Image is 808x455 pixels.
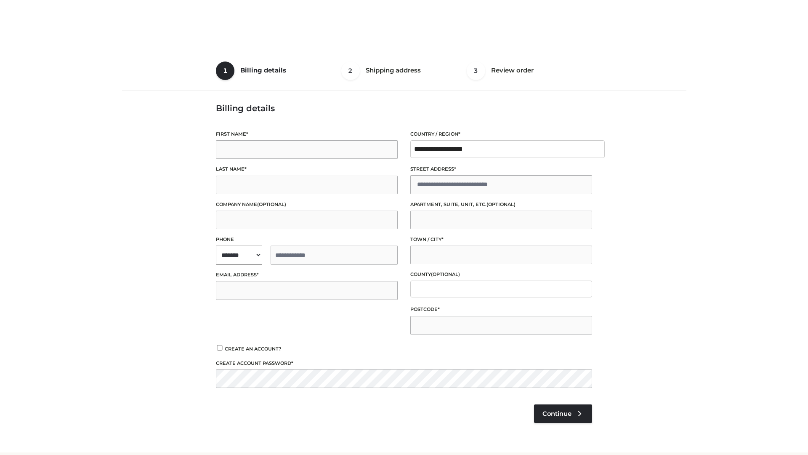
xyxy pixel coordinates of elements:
label: Country / Region [410,130,592,138]
label: Phone [216,236,398,244]
span: 2 [341,62,360,80]
label: Email address [216,271,398,279]
label: Last name [216,165,398,173]
span: Review order [491,66,534,74]
span: (optional) [431,271,460,277]
span: (optional) [486,201,516,207]
span: 1 [216,62,234,80]
span: 3 [467,62,485,80]
input: Create an account? [216,345,223,351]
label: County [410,270,592,278]
label: First name [216,130,398,138]
label: Town / City [410,236,592,244]
label: Street address [410,165,592,173]
label: Company name [216,201,398,209]
label: Apartment, suite, unit, etc. [410,201,592,209]
span: Create an account? [225,346,282,352]
span: (optional) [257,201,286,207]
span: Continue [542,410,571,418]
label: Postcode [410,305,592,313]
a: Continue [534,404,592,423]
span: Shipping address [366,66,421,74]
h3: Billing details [216,103,592,113]
span: Billing details [240,66,286,74]
label: Create account password [216,359,592,367]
